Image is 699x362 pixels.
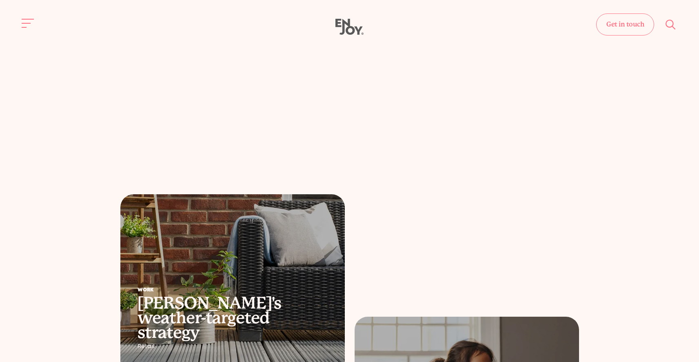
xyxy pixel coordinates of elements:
a: Get in touch [596,13,654,36]
div: Work [138,288,328,293]
button: Site navigation [20,15,37,32]
button: Site search [662,16,679,33]
h2: [PERSON_NAME]'s weather-targeted strategy [138,296,328,340]
div: Retail [138,343,328,350]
